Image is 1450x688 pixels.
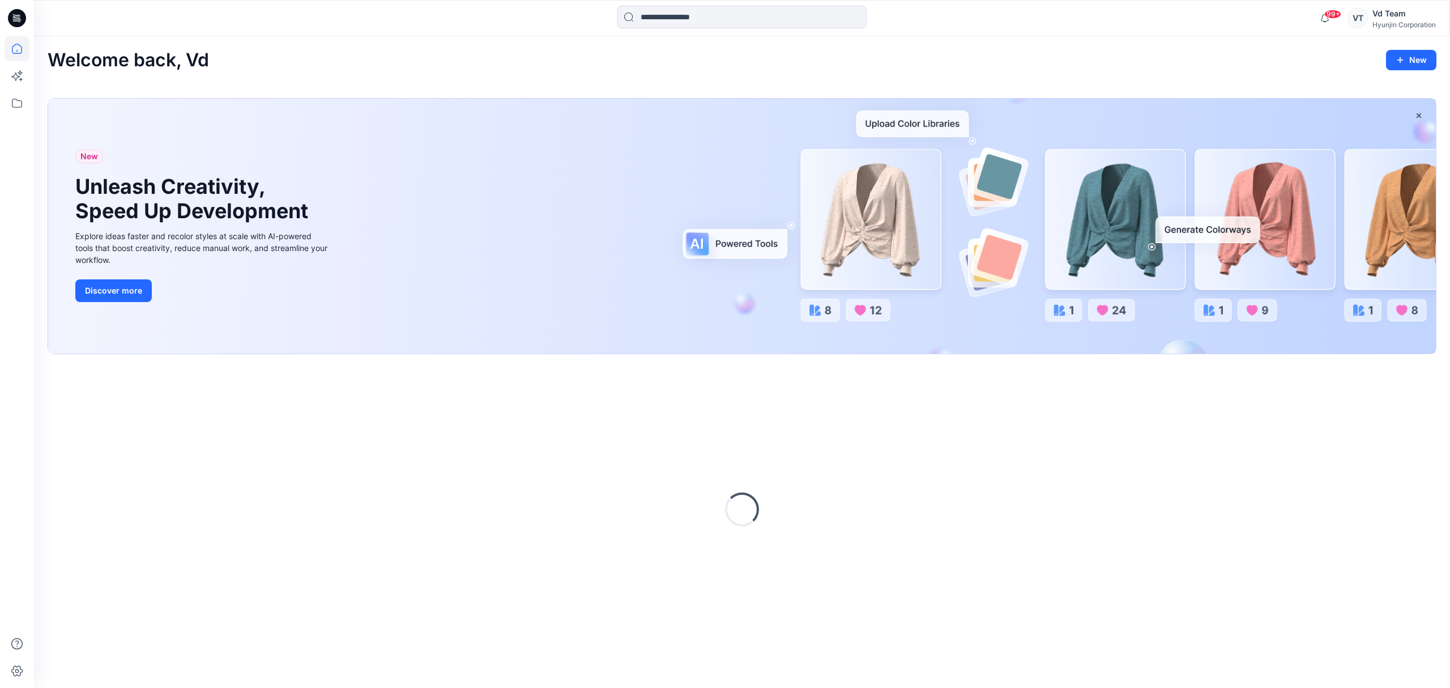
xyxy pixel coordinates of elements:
[1372,7,1436,20] div: Vd Team
[75,230,330,266] div: Explore ideas faster and recolor styles at scale with AI-powered tools that boost creativity, red...
[75,279,152,302] button: Discover more
[48,50,209,71] h2: Welcome back, Vd
[75,279,330,302] a: Discover more
[1386,50,1436,70] button: New
[1347,8,1368,28] div: VT
[1372,20,1436,29] div: Hyunjin Corporation
[75,175,313,223] h1: Unleash Creativity, Speed Up Development
[80,150,98,163] span: New
[1324,10,1341,19] span: 99+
